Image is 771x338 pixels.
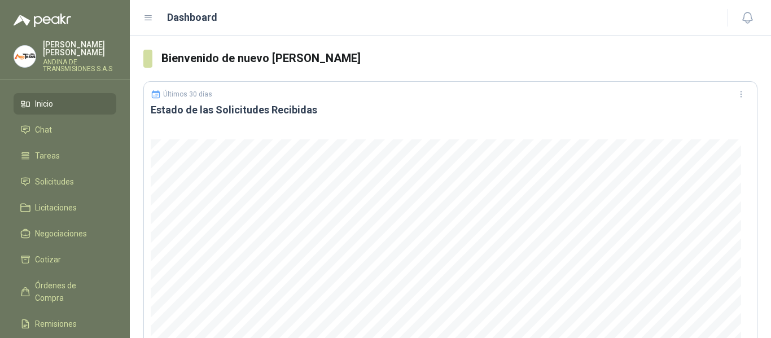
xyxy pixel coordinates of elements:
a: Licitaciones [14,197,116,218]
a: Remisiones [14,313,116,335]
p: ANDINA DE TRANSMISIONES S.A.S [43,59,116,72]
span: Solicitudes [35,175,74,188]
span: Órdenes de Compra [35,279,106,304]
a: Chat [14,119,116,141]
a: Tareas [14,145,116,166]
span: Negociaciones [35,227,87,240]
a: Cotizar [14,249,116,270]
span: Tareas [35,150,60,162]
span: Licitaciones [35,201,77,214]
a: Órdenes de Compra [14,275,116,309]
h3: Bienvenido de nuevo [PERSON_NAME] [161,50,757,67]
h3: Estado de las Solicitudes Recibidas [151,103,750,117]
p: Últimos 30 días [163,90,212,98]
a: Negociaciones [14,223,116,244]
span: Remisiones [35,318,77,330]
span: Chat [35,124,52,136]
a: Solicitudes [14,171,116,192]
h1: Dashboard [167,10,217,25]
span: Inicio [35,98,53,110]
p: [PERSON_NAME] [PERSON_NAME] [43,41,116,56]
span: Cotizar [35,253,61,266]
img: Logo peakr [14,14,71,27]
a: Inicio [14,93,116,115]
img: Company Logo [14,46,36,67]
